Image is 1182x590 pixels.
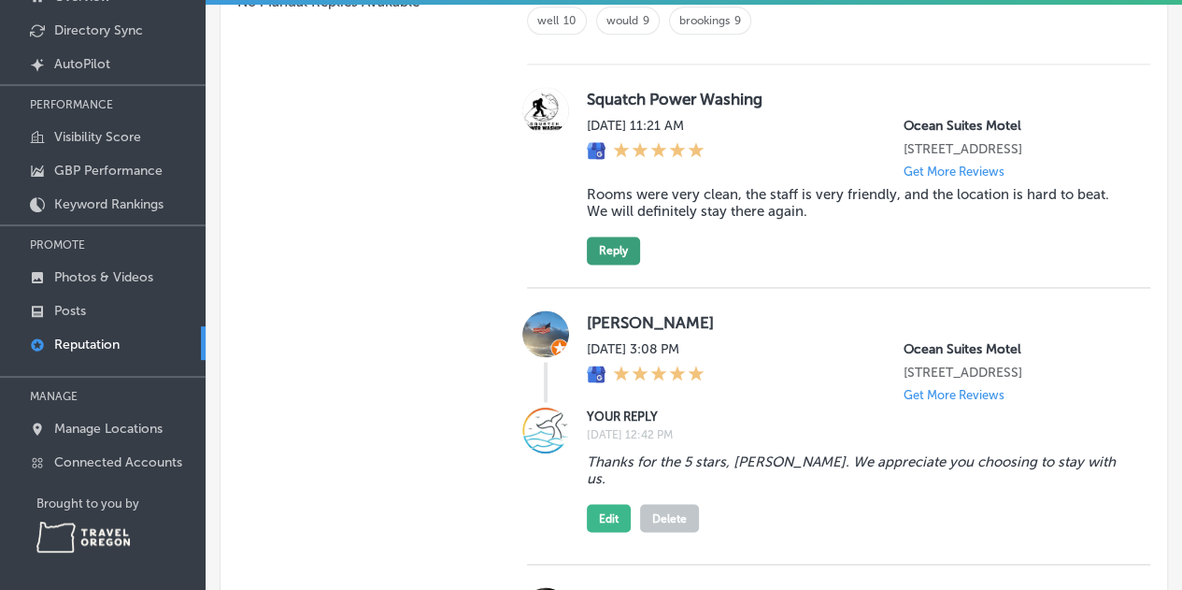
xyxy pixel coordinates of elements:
[643,14,649,27] a: 9
[54,303,86,319] p: Posts
[54,163,163,179] p: GBP Performance
[679,14,730,27] a: brookings
[587,453,1128,487] blockquote: Thanks for the 5 stars, [PERSON_NAME]. We appreciate you choosing to stay with us.
[54,129,141,145] p: Visibility Score
[587,504,631,532] button: Edit
[606,14,638,27] a: would
[613,365,705,384] div: 5 Stars
[36,496,206,511] p: Brought to you by
[904,118,1128,134] p: Ocean Suites Motel
[734,14,741,27] a: 9
[904,165,1004,179] p: Get More Reviews
[54,421,163,437] p: Manage Locations
[537,14,559,27] a: well
[587,410,1128,424] label: YOUR REPLY
[54,337,120,353] p: Reputation
[54,454,182,470] p: Connected Accounts
[587,118,705,134] label: [DATE] 11:21 AM
[54,56,110,72] p: AutoPilot
[522,407,569,453] img: Image
[613,141,705,161] div: 5 Stars
[54,22,143,38] p: Directory Sync
[587,313,1128,332] label: [PERSON_NAME]
[587,186,1128,220] blockquote: Rooms were very clean, the staff is very friendly, and the location is hard to beat. We will defi...
[587,237,640,265] button: Reply
[640,504,699,532] button: Delete
[587,341,705,357] label: [DATE] 3:08 PM
[587,90,1128,108] label: Squatch Power Washing
[54,196,164,212] p: Keyword Rankings
[904,365,1128,381] p: 16045 Lower Harbor Road
[563,14,577,27] a: 10
[54,269,153,285] p: Photos & Videos
[904,388,1004,402] p: Get More Reviews
[904,141,1128,157] p: 16045 Lower Harbor Road
[587,428,1128,441] label: [DATE] 12:42 PM
[904,341,1128,357] p: Ocean Suites Motel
